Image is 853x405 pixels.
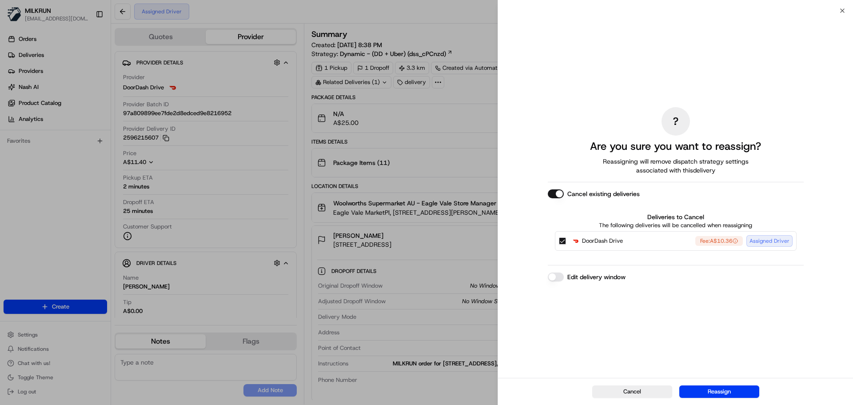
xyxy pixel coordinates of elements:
span: Reassigning will remove dispatch strategy settings associated with this delivery [590,157,761,175]
img: DoorDash Drive [571,237,580,245]
div: ? [662,107,690,136]
label: Deliveries to Cancel [555,213,797,221]
button: Cancel [592,385,672,398]
button: DoorDash DriveDoorDash DriveAssigned Driver [695,236,743,246]
label: Cancel existing deliveries [567,189,640,198]
span: DoorDash Drive [582,237,623,245]
p: The following deliveries will be cancelled when reassigning [555,221,797,229]
h2: Are you sure you want to reassign? [590,139,761,153]
div: Fee: A$10.36 [695,236,743,246]
label: Edit delivery window [567,273,626,281]
button: Reassign [679,385,759,398]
